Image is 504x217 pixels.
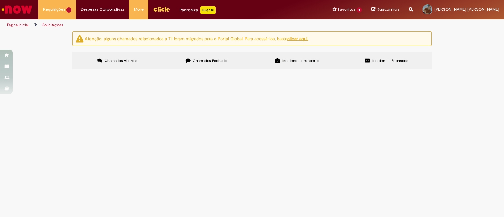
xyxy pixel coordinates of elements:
span: Incidentes em aberto [282,58,319,63]
span: Chamados Fechados [193,58,229,63]
a: clicar aqui. [287,36,308,41]
span: Incidentes Fechados [372,58,408,63]
span: Despesas Corporativas [81,6,124,13]
a: Página inicial [7,22,29,27]
span: Requisições [43,6,65,13]
span: [PERSON_NAME] [PERSON_NAME] [434,7,499,12]
div: Padroniza [180,6,216,14]
p: +GenAi [200,6,216,14]
span: 4 [357,7,362,13]
img: click_logo_yellow_360x200.png [153,4,170,14]
span: More [134,6,144,13]
span: Chamados Abertos [105,58,137,63]
span: 1 [66,7,71,13]
span: Favoritos [338,6,355,13]
ng-bind-html: Atenção: alguns chamados relacionados a T.I foram migrados para o Portal Global. Para acessá-los,... [85,36,308,41]
img: ServiceNow [1,3,33,16]
span: Rascunhos [377,6,399,12]
ul: Trilhas de página [5,19,331,31]
a: Solicitações [42,22,63,27]
a: Rascunhos [371,7,399,13]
